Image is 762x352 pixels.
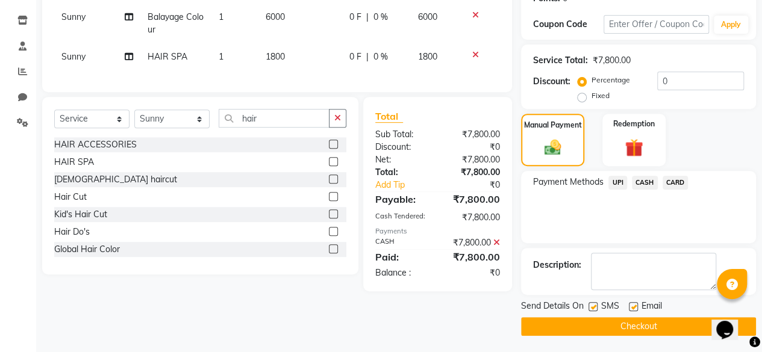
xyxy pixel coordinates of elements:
span: Sunny [61,51,86,62]
span: 1 [219,51,223,62]
img: _gift.svg [619,137,649,159]
div: Discount: [366,141,438,153]
button: Checkout [521,317,756,336]
label: Redemption [613,119,655,129]
span: Payment Methods [533,176,604,188]
div: ₹7,800.00 [437,166,509,179]
span: CASH [632,176,658,190]
span: 0 F [349,51,361,63]
span: Sunny [61,11,86,22]
div: Sub Total: [366,128,438,141]
div: HAIR SPA [54,156,94,168]
div: Global Hair Color [54,243,120,256]
span: 0 % [373,51,388,63]
div: [DEMOGRAPHIC_DATA] haircut [54,173,177,186]
div: Hair Do's [54,226,90,238]
div: Service Total: [533,54,588,67]
span: SMS [601,300,619,315]
span: 0 % [373,11,388,23]
label: Manual Payment [524,120,582,131]
span: 6000 [418,11,437,22]
span: HAIR SPA [148,51,187,62]
div: Payable: [366,192,438,206]
div: ₹0 [437,267,509,279]
div: ₹7,800.00 [593,54,631,67]
img: _cash.svg [539,138,567,157]
span: 0 F [349,11,361,23]
label: Fixed [592,90,610,101]
div: ₹0 [437,141,509,153]
div: HAIR ACCESSORIES [54,138,137,151]
iframe: chat widget [711,304,750,340]
div: ₹0 [449,179,509,191]
span: 1800 [418,51,437,62]
div: Description: [533,259,581,271]
span: CARD [663,176,689,190]
div: Hair Cut [54,191,87,203]
div: ₹7,800.00 [437,236,509,249]
div: Total: [366,166,438,179]
input: Enter Offer / Coupon Code [604,15,709,34]
div: Balance : [366,267,438,279]
div: Paid: [366,250,438,264]
span: Email [642,300,662,315]
span: UPI [608,176,627,190]
span: Send Details On [521,300,584,315]
span: 1800 [266,51,285,62]
div: CASH [366,236,438,249]
span: | [366,51,369,63]
div: ₹7,800.00 [437,128,509,141]
span: Total [375,110,403,123]
div: Kid's Hair Cut [54,208,107,221]
div: Payments [375,226,500,236]
div: Discount: [533,75,570,88]
button: Apply [714,16,748,34]
input: Search or Scan [219,109,329,128]
div: ₹7,800.00 [437,153,509,166]
a: Add Tip [366,179,449,191]
div: ₹7,800.00 [437,250,509,264]
div: ₹7,800.00 [437,192,509,206]
span: 6000 [266,11,285,22]
label: Percentage [592,75,630,85]
div: ₹7,800.00 [437,211,509,224]
span: 1 [219,11,223,22]
div: Cash Tendered: [366,211,438,224]
span: Balayage Colour [148,11,204,35]
span: | [366,11,369,23]
div: Coupon Code [533,18,604,31]
div: Net: [366,153,438,166]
